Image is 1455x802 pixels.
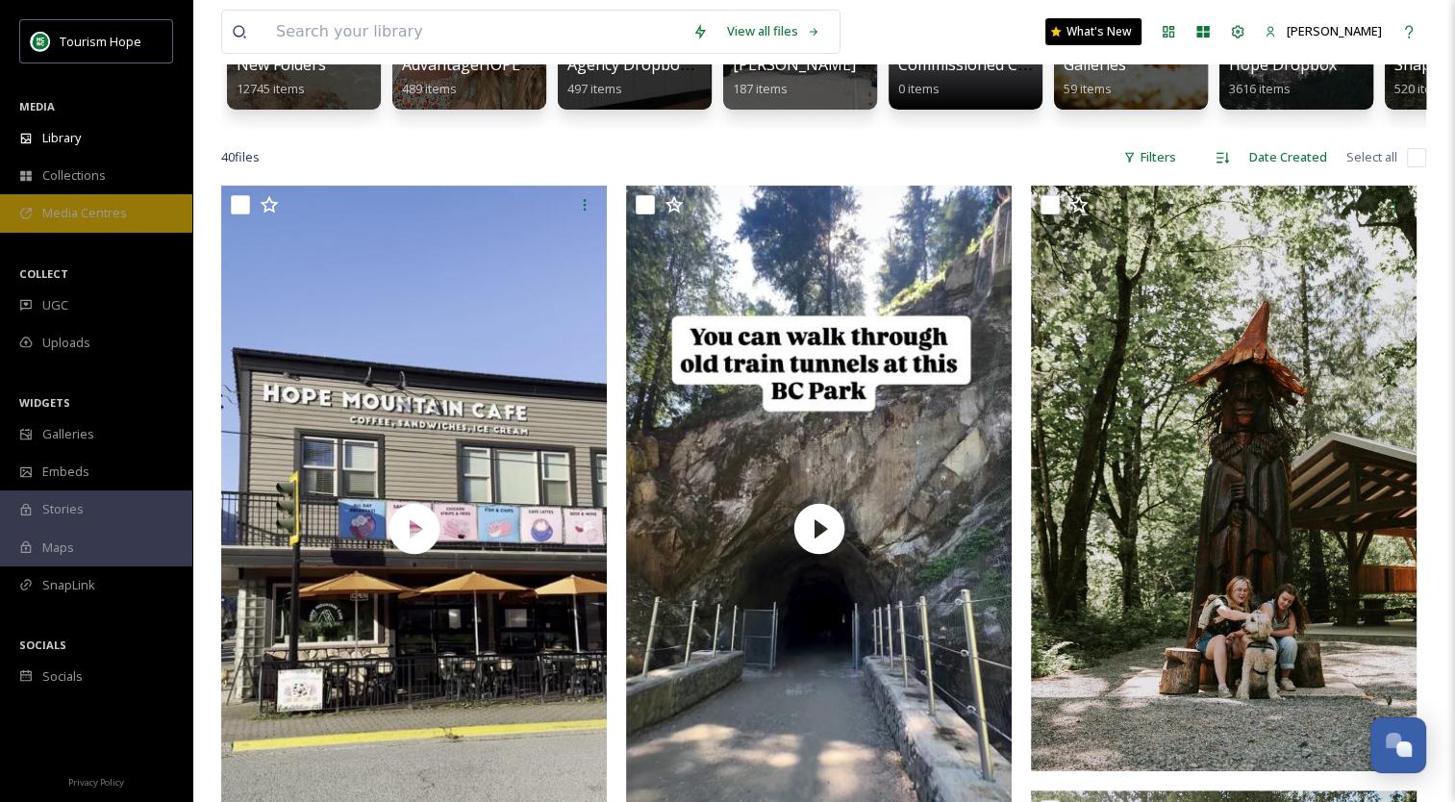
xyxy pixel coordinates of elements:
input: Search your library [266,11,683,53]
span: [PERSON_NAME] [1287,22,1382,39]
span: 187 items [733,80,788,97]
span: 12745 items [237,80,305,97]
a: What's New [1045,18,1141,45]
span: 520 items [1394,80,1449,97]
a: Privacy Policy [68,769,124,792]
span: 59 items [1064,80,1112,97]
span: MEDIA [19,99,55,113]
span: Privacy Policy [68,776,124,789]
span: SOCIALS [19,638,66,652]
span: Hope Dropbox [1229,54,1337,75]
span: Commissioned Content [898,54,1066,75]
span: Socials [42,667,83,686]
span: Stories [42,500,84,518]
span: AdvantageHOPE Image Bank [402,54,611,75]
div: Filters [1114,138,1186,176]
span: New Folders [237,54,326,75]
span: WIDGETS [19,395,70,410]
span: Collections [42,166,106,185]
span: COLLECT [19,266,68,281]
span: 497 items [567,80,622,97]
div: Date Created [1240,138,1337,176]
img: Scenic Route 7 _ Syéx̱w Chó:leqw Adventure Park11.jpg [1031,186,1421,771]
span: Media Centres [42,204,127,222]
span: 489 items [402,80,457,97]
span: 40 file s [221,148,260,166]
span: UGC [42,296,68,314]
a: [PERSON_NAME] [1255,13,1392,50]
span: Uploads [42,334,90,352]
a: View all files [717,13,830,50]
span: SnapLink [42,576,95,594]
button: Open Chat [1370,717,1426,773]
span: Galleries [42,425,94,443]
span: 3616 items [1229,80,1291,97]
img: logo.png [31,32,50,51]
span: Library [42,129,81,147]
span: [PERSON_NAME] [733,54,856,75]
span: Select all [1346,148,1397,166]
span: Agency Dropbox Assets [567,54,739,75]
span: Tourism Hope [60,33,141,50]
span: Galleries [1064,54,1126,75]
span: Embeds [42,463,89,481]
span: 0 items [898,80,940,97]
span: Maps [42,539,74,557]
